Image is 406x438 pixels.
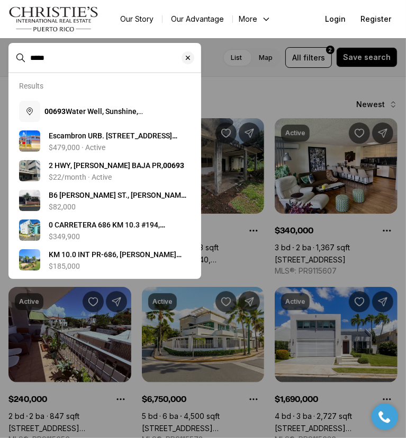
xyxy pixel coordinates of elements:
[49,250,182,269] span: KM 10.0 INT PR-686, [PERSON_NAME] [GEOGRAPHIC_DATA],
[49,143,105,152] p: $479,000 · Active
[49,203,76,211] p: $82,000
[19,82,43,90] p: Results
[360,15,391,23] span: Register
[325,15,346,23] span: Login
[49,173,112,181] p: $22/month · Active
[44,107,143,137] span: Water Well, Sunshine, [GEOGRAPHIC_DATA], [GEOGRAPHIC_DATA]
[15,245,195,275] a: View details: KM 10.0 INT PR-686
[49,132,177,151] span: Escambron URB. [STREET_ADDRESS][PERSON_NAME],
[15,156,195,186] a: View details: 2 HWY
[112,12,162,27] a: Our Story
[182,43,201,72] button: Clear search input
[44,107,66,116] b: 00693
[49,191,187,210] span: B6 [PERSON_NAME] ST., [PERSON_NAME][GEOGRAPHIC_DATA],
[49,161,184,170] span: 2 HWY, [PERSON_NAME] BAJA PR,
[15,186,195,215] a: View details: B6 LOURDES ST.
[15,126,195,156] a: View details: Escambron URB. VILLAS DE LA PLAYA #113
[49,232,80,241] p: $349,900
[49,262,80,270] p: $185,000
[233,12,277,27] button: More
[319,8,352,30] button: Login
[49,221,165,250] span: 0 CARRETERA 686 KM 10.3 #194, [PERSON_NAME][GEOGRAPHIC_DATA],
[354,8,398,30] button: Register
[163,12,232,27] a: Our Advantage
[163,161,184,170] b: 00693
[15,215,195,245] a: View details: 0 CARRETERA 686 KM 10.3 #194
[15,97,195,126] button: 00693Water Well, Sunshine, [GEOGRAPHIC_DATA], [GEOGRAPHIC_DATA]
[8,6,99,32] img: logo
